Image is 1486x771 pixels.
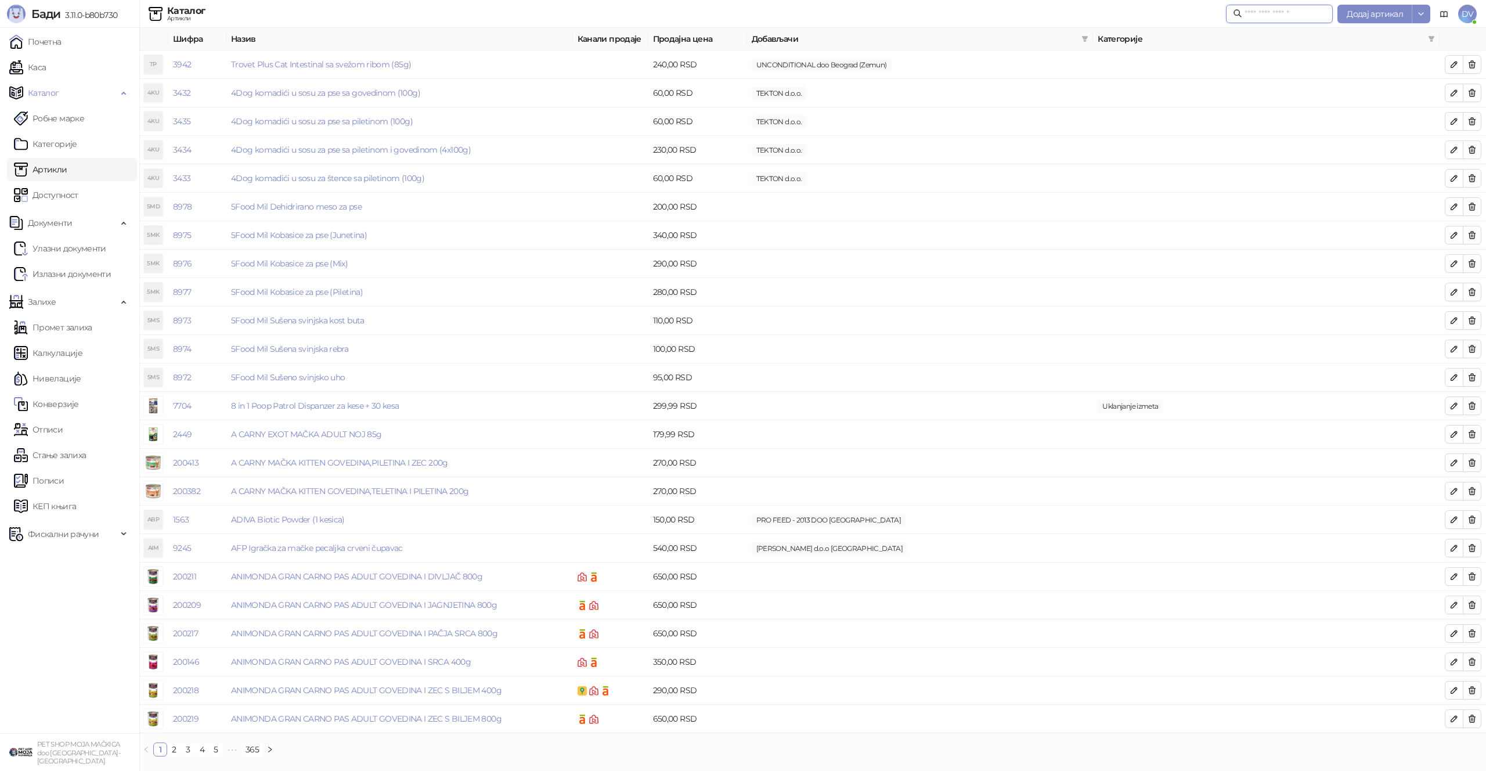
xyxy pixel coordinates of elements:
td: 4Dog komadići u sosu za pse sa govedinom (100g) [226,79,573,107]
div: 4KU [144,112,163,131]
a: КЕП књига [14,495,76,518]
span: 3.11.0-b80b730 [60,10,117,20]
a: 1 [154,743,167,756]
a: A CARNY MAČKA KITTEN GOVEDINA,TELETINA I PILETINA 200g [231,486,468,496]
a: 4 [196,743,208,756]
li: 2 [167,743,181,756]
td: ANIMONDA GRAN CARNO PAS ADULT GOVEDINA I ZEC S BILJEM 400g [226,676,573,705]
span: Документи [28,211,72,235]
a: ArtikliАртикли [14,158,67,181]
td: 4Dog komadići u sosu za štence sa piletinom (100g) [226,164,573,193]
a: 5 [210,743,222,756]
a: 3434 [173,145,191,155]
img: Shoppster [589,601,598,610]
td: 290,00 RSD [648,676,747,705]
th: Добављачи [747,28,1094,51]
img: Glovo [578,686,587,696]
a: 200211 [173,571,196,582]
li: 5 [209,743,223,756]
a: Каса [9,56,46,79]
a: Trovet Plus Cat Intestinal sa svežom ribom (85g) [231,59,411,70]
button: right [263,743,277,756]
img: Ananas [578,629,587,639]
td: 280,00 RSD [648,278,747,307]
td: ADIVA Biotic Powder (1 kesica) [226,506,573,534]
a: AFP Igračka za mačke pecaljka crveni čupavac [231,543,403,553]
td: 299,99 RSD [648,392,747,420]
span: TEKTON d.o.o. [752,144,807,157]
td: 240,00 RSD [648,51,747,79]
a: Калкулације [14,341,82,365]
div: 5MS [144,311,163,330]
span: TEKTON d.o.o. [752,172,807,185]
a: 200217 [173,628,198,639]
a: ANIMONDA GRAN CARNO PAS ADULT GOVEDINA I SRCA 400g [231,657,471,667]
button: Додај артикал [1337,5,1412,23]
span: Каталог [28,81,59,105]
li: Следећих 5 Страна [223,743,241,756]
td: 290,00 RSD [648,250,747,278]
div: ABP [144,510,163,529]
a: ANIMONDA GRAN CARNO PAS ADULT GOVEDINA I ZEC S BILJEM 800g [231,714,502,724]
span: ••• [223,743,241,756]
a: ANIMONDA GRAN CARNO PAS ADULT GOVEDINA I DIVLJAČ 800g [231,571,482,582]
li: Претходна страна [139,743,153,756]
td: ANIMONDA GRAN CARNO PAS ADULT GOVEDINA I PAČJA SRCA 800g [226,619,573,648]
img: Ananas [578,715,587,724]
a: A CARNY EXOT MAČKA ADULT NOJ 85g [231,429,382,439]
a: 7704 [173,401,191,411]
a: 3435 [173,116,190,127]
a: Доступност [14,183,78,207]
a: 5Food Mil Dehidrirano meso za pse [231,201,362,212]
div: 5MS [144,368,163,387]
th: Назив [226,28,573,51]
td: 5Food Mil Kobasice za pse (Junetina) [226,221,573,250]
td: 150,00 RSD [648,506,747,534]
img: Ananas [589,572,598,582]
li: Следећа страна [263,743,277,756]
a: Пописи [14,469,64,492]
td: 8 in 1 Poop Patrol Dispanzer za kese + 30 kesa [226,392,573,420]
img: Shoppster [578,572,587,582]
img: 64x64-companyLogo-9f44b8df-f022-41eb-b7d6-300ad218de09.png [9,741,33,764]
a: ANIMONDA GRAN CARNO PAS ADULT GOVEDINA I ZEC S BILJEM 400g [231,685,502,696]
div: Каталог [167,6,205,16]
td: 650,00 RSD [648,705,747,733]
td: 340,00 RSD [648,221,747,250]
a: 5Food Mil Sušena svinjska kost buta [231,315,365,326]
a: 8976 [173,258,192,269]
td: 200,00 RSD [648,193,747,221]
a: 8974 [173,344,191,354]
td: 5Food Mil Dehidrirano meso za pse [226,193,573,221]
span: Категорије [1098,33,1423,45]
a: 3433 [173,173,190,183]
div: 5MK [144,226,163,244]
a: 5Food Mil Kobasice za pse (Junetina) [231,230,367,240]
span: Залихе [28,290,56,314]
span: PRO FEED - 2013 DOO [GEOGRAPHIC_DATA] [752,514,906,527]
img: Shoppster [589,629,598,639]
img: Shoppster [578,658,587,667]
td: A CARNY MAČKA KITTEN GOVEDINA,TELETINA I PILETINA 200g [226,477,573,506]
td: 5Food Mil Kobasice za pse (Piletina) [226,278,573,307]
div: AIM [144,539,163,557]
td: 540,00 RSD [648,534,747,563]
a: 3942 [173,59,191,70]
li: 4 [195,743,209,756]
img: Artikli [149,7,163,21]
a: Стање залиха [14,444,86,467]
span: [PERSON_NAME] d.o.o [GEOGRAPHIC_DATA] [752,542,907,555]
span: right [266,746,273,753]
td: 230,00 RSD [648,136,747,164]
a: Категорије [14,132,77,156]
a: Почетна [9,30,62,53]
a: 2449 [173,429,192,439]
a: 5Food Mil Kobasice za pse (Piletina) [231,287,363,297]
td: 4Dog komadići u sosu za pse sa piletinom i govedinom (4x100g) [226,136,573,164]
span: filter [1081,35,1088,42]
span: Бади [31,7,60,21]
td: ANIMONDA GRAN CARNO PAS ADULT GOVEDINA I DIVLJAČ 800g [226,563,573,591]
a: 365 [242,743,262,756]
span: filter [1079,30,1091,48]
li: 1 [153,743,167,756]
